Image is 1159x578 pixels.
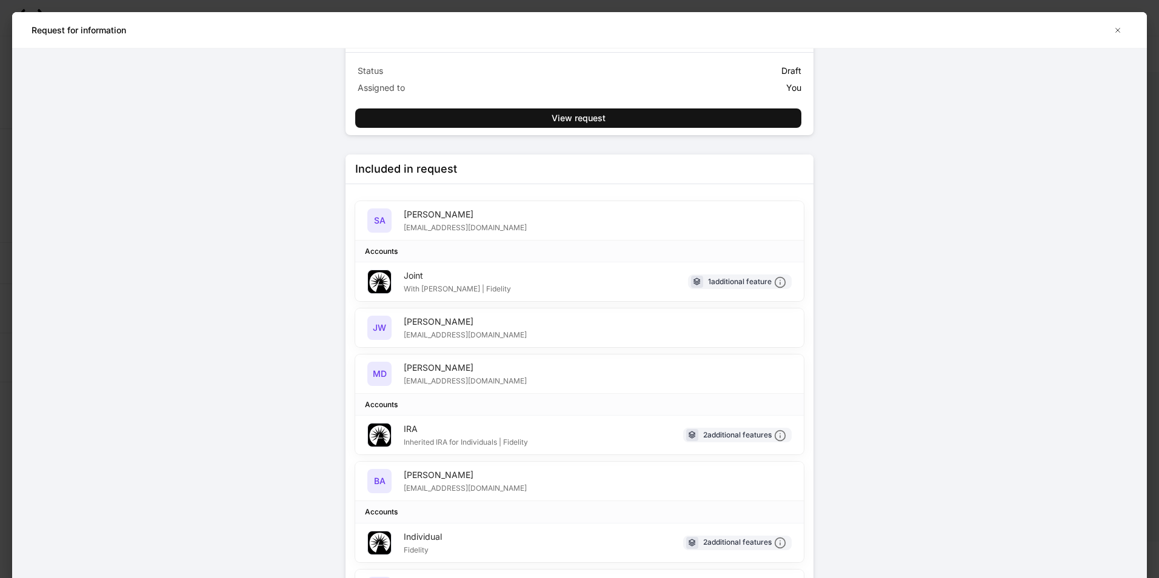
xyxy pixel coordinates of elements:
h5: MD [373,368,387,380]
div: [PERSON_NAME] [404,208,527,221]
div: 1 additional feature [708,276,786,288]
div: 2 additional features [703,429,786,442]
div: Individual [404,531,442,543]
button: View request [355,108,801,128]
div: Joint [404,270,511,282]
div: Inherited IRA for Individuals | Fidelity [404,435,528,447]
div: Accounts [365,506,398,517]
p: You [786,82,801,94]
div: [EMAIL_ADDRESS][DOMAIN_NAME] [404,221,527,233]
p: Draft [781,65,801,77]
div: Accounts [365,399,398,410]
div: Included in request [355,162,457,176]
div: Accounts [365,245,398,257]
div: View request [552,112,606,124]
div: [EMAIL_ADDRESS][DOMAIN_NAME] [404,481,527,493]
p: Assigned to [358,82,577,94]
h5: BA [374,475,386,487]
div: [EMAIL_ADDRESS][DOMAIN_NAME] [404,328,527,340]
h5: SA [374,214,386,227]
div: [PERSON_NAME] [404,362,527,374]
p: Status [358,65,577,77]
div: [EMAIL_ADDRESS][DOMAIN_NAME] [404,374,527,386]
div: With [PERSON_NAME] | Fidelity [404,282,511,294]
div: 2 additional features [703,536,786,549]
div: IRA [404,423,528,435]
h5: Request for information [32,24,126,36]
div: Fidelity [404,543,442,555]
div: [PERSON_NAME] [404,316,527,328]
h5: JW [373,322,386,334]
div: [PERSON_NAME] [404,469,527,481]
